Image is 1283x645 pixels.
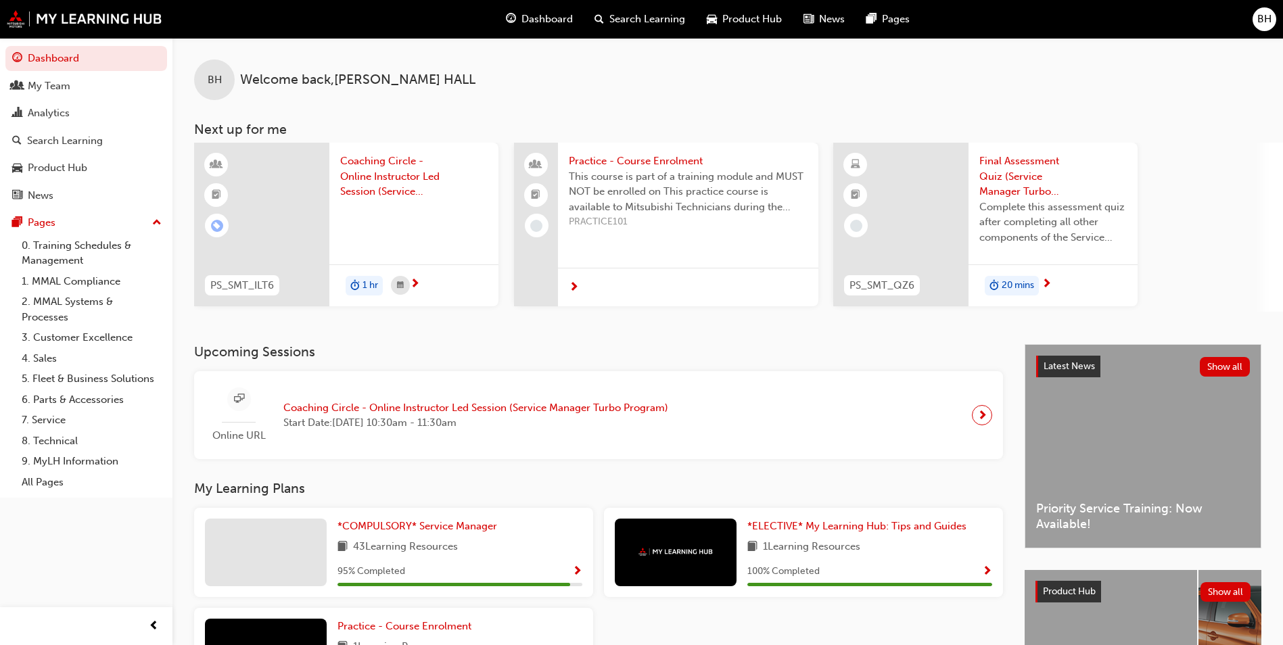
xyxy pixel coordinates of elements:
button: Show Progress [982,563,992,580]
h3: My Learning Plans [194,481,1003,496]
div: Search Learning [27,133,103,149]
span: Coaching Circle - Online Instructor Led Session (Service Manager Turbo Program) [283,400,668,416]
a: PS_SMT_QZ6Final Assessment Quiz (Service Manager Turbo Program)Complete this assessment quiz afte... [833,143,1138,306]
span: Start Date: [DATE] 10:30am - 11:30am [283,415,668,431]
span: Priority Service Training: Now Available! [1036,501,1250,531]
a: 5. Fleet & Business Solutions [16,368,167,389]
span: Complete this assessment quiz after completing all other components of the Service Manager Turbo ... [979,199,1127,245]
a: Practice - Course EnrolmentThis course is part of a training module and MUST NOT be enrolled on T... [514,143,818,306]
a: 0. Training Schedules & Management [16,235,167,271]
a: Online URLCoaching Circle - Online Instructor Led Session (Service Manager Turbo Program)Start Da... [205,382,992,449]
span: book-icon [747,539,757,556]
div: Analytics [28,105,70,121]
img: mmal [7,10,162,28]
span: *ELECTIVE* My Learning Hub: Tips and Guides [747,520,966,532]
a: Search Learning [5,128,167,153]
span: News [819,11,845,27]
a: Practice - Course Enrolment [337,619,477,634]
span: Dashboard [521,11,573,27]
span: Show Progress [572,566,582,578]
button: Pages [5,210,167,235]
a: 9. MyLH Information [16,451,167,472]
span: duration-icon [989,277,999,295]
a: car-iconProduct Hub [696,5,793,33]
span: booktick-icon [531,187,540,204]
a: Latest NewsShow all [1036,356,1250,377]
div: News [28,188,53,204]
a: 2. MMAL Systems & Processes [16,291,167,327]
h3: Upcoming Sessions [194,344,1003,360]
span: PRACTICE101 [569,214,808,230]
div: Product Hub [28,160,87,176]
span: pages-icon [12,217,22,229]
span: car-icon [707,11,717,28]
span: BH [208,72,222,88]
button: BH [1253,7,1276,31]
span: learningRecordVerb_NONE-icon [530,220,542,232]
a: 7. Service [16,410,167,431]
span: 20 mins [1002,278,1034,293]
span: guage-icon [506,11,516,28]
img: mmal [638,548,713,556]
span: 1 Learning Resources [763,539,860,556]
a: News [5,183,167,208]
span: Product Hub [1043,586,1096,597]
div: Pages [28,215,55,231]
span: up-icon [152,214,162,232]
span: Search Learning [609,11,685,27]
span: Latest News [1044,360,1095,372]
h3: Next up for me [172,122,1283,137]
a: *ELECTIVE* My Learning Hub: Tips and Guides [747,519,972,534]
a: news-iconNews [793,5,856,33]
button: DashboardMy TeamAnalyticsSearch LearningProduct HubNews [5,43,167,210]
a: search-iconSearch Learning [584,5,696,33]
span: Show Progress [982,566,992,578]
span: booktick-icon [851,187,860,204]
span: search-icon [594,11,604,28]
span: next-icon [410,279,420,291]
span: Product Hub [722,11,782,27]
span: BH [1257,11,1272,27]
a: *COMPULSORY* Service Manager [337,519,503,534]
span: duration-icon [350,277,360,295]
span: learningRecordVerb_NONE-icon [850,220,862,232]
span: PS_SMT_QZ6 [849,278,914,293]
span: learningResourceType_INSTRUCTOR_LED-icon [212,156,221,174]
a: Dashboard [5,46,167,71]
button: Show Progress [572,563,582,580]
span: people-icon [531,156,540,174]
a: 4. Sales [16,348,167,369]
span: Online URL [205,428,273,444]
span: prev-icon [149,618,159,635]
span: book-icon [337,539,348,556]
span: Practice - Course Enrolment [569,153,808,169]
span: 100 % Completed [747,564,820,579]
a: All Pages [16,472,167,493]
a: guage-iconDashboard [495,5,584,33]
span: Pages [882,11,910,27]
span: Final Assessment Quiz (Service Manager Turbo Program) [979,153,1127,199]
a: 1. MMAL Compliance [16,271,167,292]
span: news-icon [803,11,814,28]
span: next-icon [977,406,987,425]
span: sessionType_ONLINE_URL-icon [234,391,244,408]
span: booktick-icon [212,187,221,204]
span: chart-icon [12,107,22,120]
a: pages-iconPages [856,5,920,33]
a: Latest NewsShow allPriority Service Training: Now Available! [1025,344,1261,548]
span: calendar-icon [397,277,404,294]
span: next-icon [569,282,579,294]
span: 43 Learning Resources [353,539,458,556]
span: Welcome back , [PERSON_NAME] HALL [240,72,475,88]
a: 6. Parts & Accessories [16,389,167,410]
span: Practice - Course Enrolment [337,620,471,632]
a: Product HubShow all [1035,581,1251,602]
button: Show all [1200,582,1251,602]
a: 3. Customer Excellence [16,327,167,348]
a: Analytics [5,101,167,126]
button: Show all [1200,357,1251,377]
span: search-icon [12,135,22,147]
span: car-icon [12,162,22,174]
span: news-icon [12,190,22,202]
